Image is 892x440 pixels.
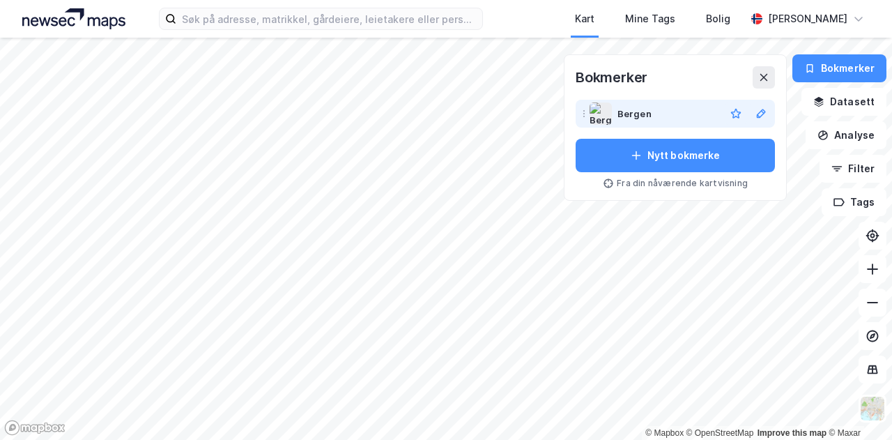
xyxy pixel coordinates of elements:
a: Mapbox homepage [4,420,66,436]
iframe: Chat Widget [822,373,892,440]
button: Tags [822,188,886,216]
div: Bolig [706,10,730,27]
div: Bokmerker [576,66,647,89]
div: Fra din nåværende kartvisning [576,178,775,189]
div: Bergen [617,105,652,122]
a: Mapbox [645,428,684,438]
input: Søk på adresse, matrikkel, gårdeiere, leietakere eller personer [176,8,482,29]
button: Datasett [801,88,886,116]
div: Kart [575,10,594,27]
button: Nytt bokmerke [576,139,775,172]
a: OpenStreetMap [686,428,754,438]
button: Filter [820,155,886,183]
button: Bokmerker [792,54,886,82]
img: logo.a4113a55bc3d86da70a041830d287a7e.svg [22,8,125,29]
img: Bergen [590,103,612,125]
div: [PERSON_NAME] [768,10,847,27]
div: Kontrollprogram for chat [822,373,892,440]
div: Mine Tags [625,10,675,27]
button: Analyse [806,121,886,149]
a: Improve this map [758,428,826,438]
